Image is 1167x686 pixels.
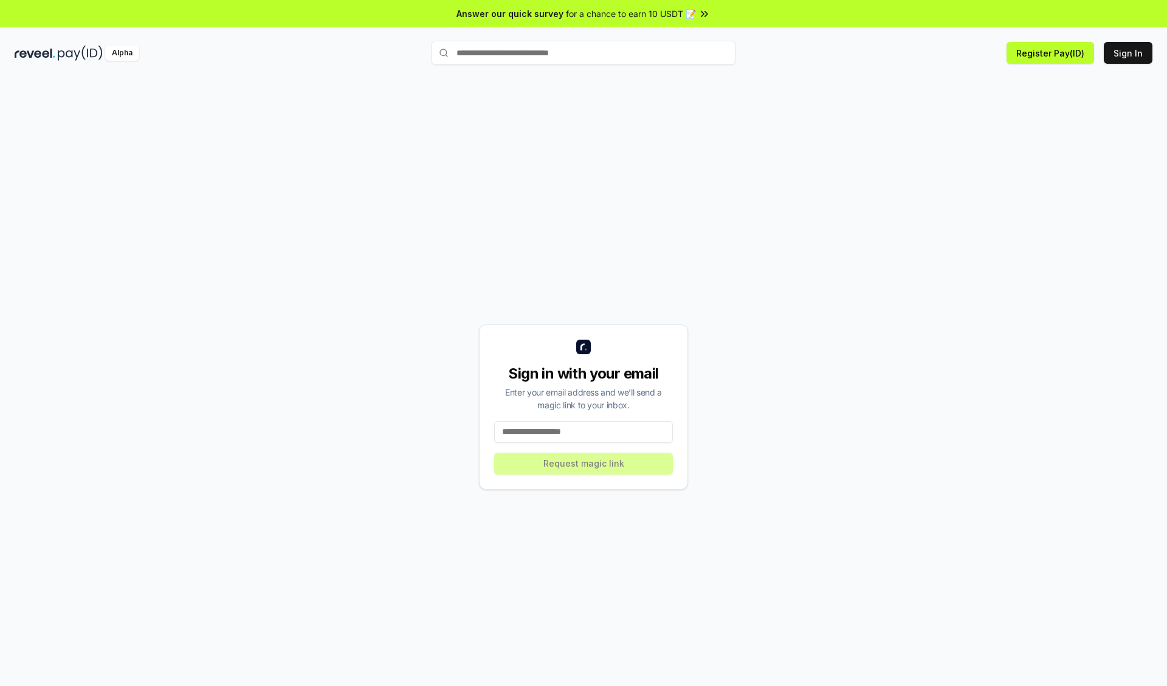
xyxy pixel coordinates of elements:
img: logo_small [576,340,591,354]
img: reveel_dark [15,46,55,61]
span: for a chance to earn 10 USDT 📝 [566,7,696,20]
span: Answer our quick survey [456,7,563,20]
button: Register Pay(ID) [1007,42,1094,64]
button: Sign In [1104,42,1152,64]
div: Sign in with your email [494,364,673,383]
div: Enter your email address and we’ll send a magic link to your inbox. [494,386,673,411]
div: Alpha [105,46,139,61]
img: pay_id [58,46,103,61]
